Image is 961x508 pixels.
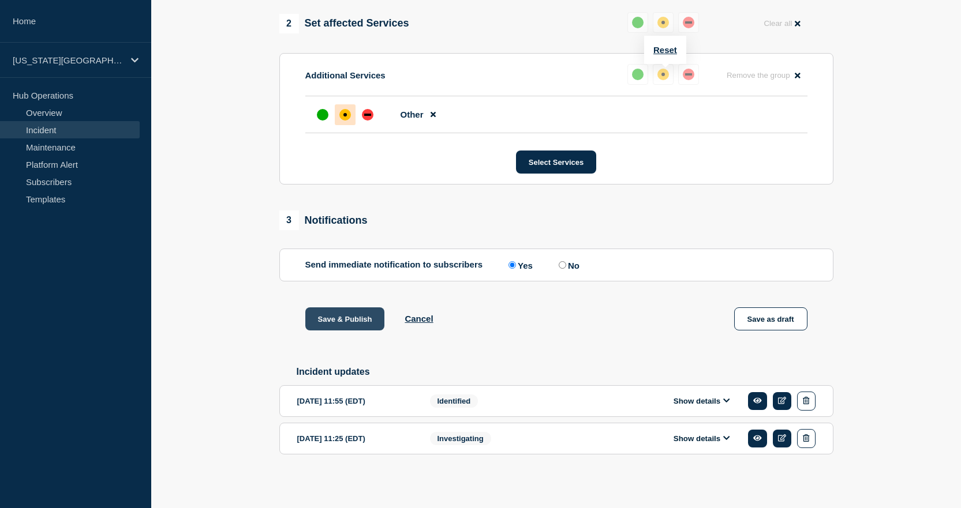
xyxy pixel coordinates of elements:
[279,210,299,230] span: 3
[13,55,124,65] p: [US_STATE][GEOGRAPHIC_DATA]
[362,109,373,121] div: down
[683,17,694,28] div: down
[430,432,491,445] span: Investigating
[516,150,596,174] button: Select Services
[556,259,579,270] label: No
[632,17,644,28] div: up
[559,261,566,269] input: No
[305,70,386,80] p: Additional Services
[678,64,699,85] button: down
[653,12,674,33] button: affected
[670,396,734,406] button: Show details
[657,17,669,28] div: affected
[627,12,648,33] button: up
[727,71,790,80] span: Remove the group
[279,210,368,230] div: Notifications
[632,69,644,80] div: up
[297,367,833,377] h2: Incident updates
[657,69,669,80] div: affected
[305,259,483,270] p: Send immediate notification to subscribers
[683,69,694,80] div: down
[317,109,328,121] div: up
[279,14,409,33] div: Set affected Services
[720,64,807,86] button: Remove the group
[508,261,516,269] input: Yes
[279,14,299,33] span: 2
[401,110,424,119] span: Other
[297,392,413,411] div: [DATE] 11:55 (EDT)
[670,434,734,443] button: Show details
[297,429,413,448] div: [DATE] 11:25 (EDT)
[734,307,807,330] button: Save as draft
[653,45,677,55] button: Reset
[305,259,807,270] div: Send immediate notification to subscribers
[653,64,674,85] button: affected
[506,259,533,270] label: Yes
[405,314,433,323] button: Cancel
[430,394,478,408] span: Identified
[627,64,648,85] button: up
[678,12,699,33] button: down
[305,307,385,330] button: Save & Publish
[757,12,807,35] button: Clear all
[339,109,351,121] div: affected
